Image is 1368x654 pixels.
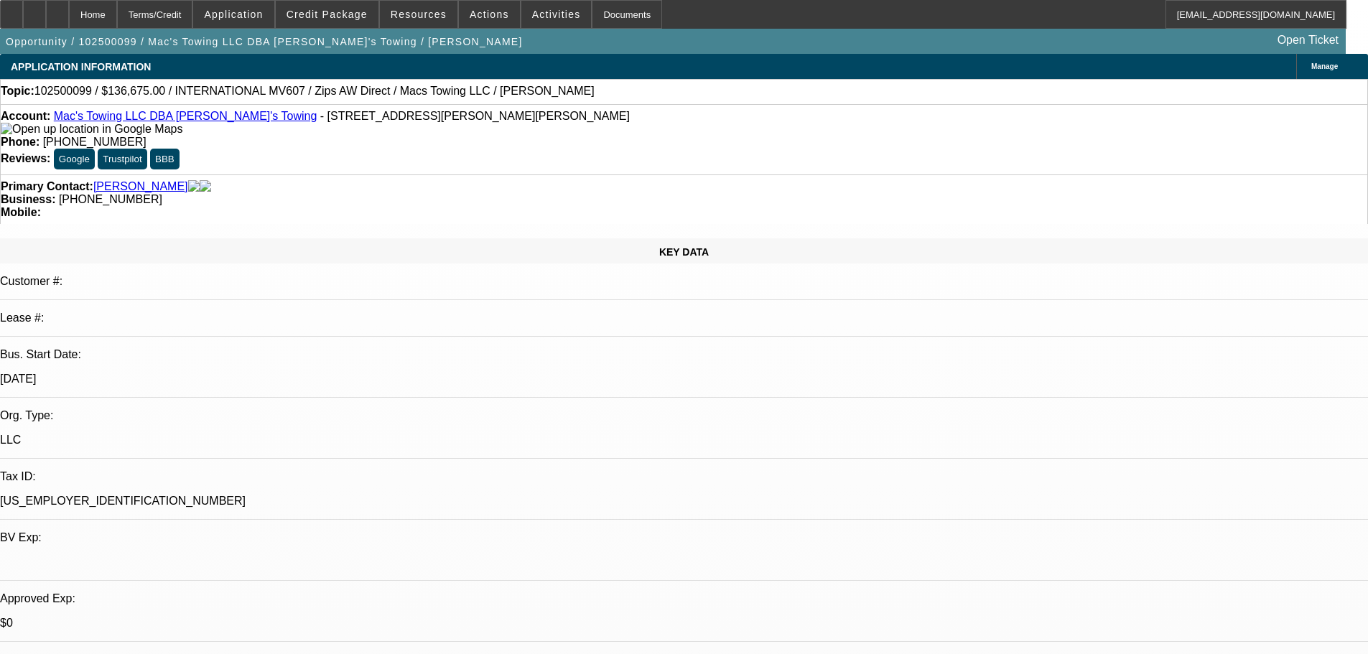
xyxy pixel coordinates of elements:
button: Activities [521,1,592,28]
strong: Reviews: [1,152,50,164]
button: Google [54,149,95,169]
img: Open up location in Google Maps [1,123,182,136]
span: [PHONE_NUMBER] [43,136,146,148]
a: View Google Maps [1,123,182,135]
span: [PHONE_NUMBER] [59,193,162,205]
span: KEY DATA [659,246,709,258]
span: 102500099 / $136,675.00 / INTERNATIONAL MV607 / Zips AW Direct / Macs Towing LLC / [PERSON_NAME] [34,85,595,98]
strong: Business: [1,193,55,205]
strong: Topic: [1,85,34,98]
strong: Phone: [1,136,39,148]
img: linkedin-icon.png [200,180,211,193]
img: facebook-icon.png [188,180,200,193]
button: BBB [150,149,180,169]
span: Manage [1311,62,1338,70]
button: Trustpilot [98,149,146,169]
strong: Account: [1,110,50,122]
span: - [STREET_ADDRESS][PERSON_NAME][PERSON_NAME] [320,110,630,122]
button: Credit Package [276,1,378,28]
a: Mac's Towing LLC DBA [PERSON_NAME]'s Towing [54,110,317,122]
span: Actions [470,9,509,20]
span: Opportunity / 102500099 / Mac's Towing LLC DBA [PERSON_NAME]'s Towing / [PERSON_NAME] [6,36,523,47]
span: APPLICATION INFORMATION [11,61,151,73]
span: Credit Package [287,9,368,20]
strong: Mobile: [1,206,41,218]
a: [PERSON_NAME] [93,180,188,193]
strong: Primary Contact: [1,180,93,193]
button: Resources [380,1,457,28]
a: Open Ticket [1272,28,1344,52]
button: Actions [459,1,520,28]
span: Activities [532,9,581,20]
span: Resources [391,9,447,20]
button: Application [193,1,274,28]
span: Application [204,9,263,20]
